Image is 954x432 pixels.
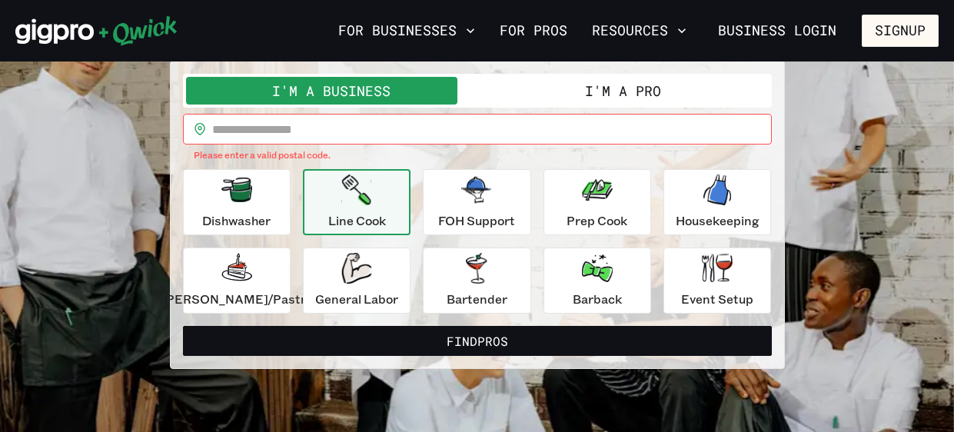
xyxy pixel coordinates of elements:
[705,15,849,47] a: Business Login
[676,211,760,230] p: Housekeeping
[862,15,939,47] button: Signup
[438,211,515,230] p: FOH Support
[494,18,573,44] a: For Pros
[573,290,622,308] p: Barback
[303,248,411,314] button: General Labor
[183,169,291,235] button: Dishwasher
[161,290,312,308] p: [PERSON_NAME]/Pastry
[681,290,753,308] p: Event Setup
[423,169,530,235] button: FOH Support
[663,169,771,235] button: Housekeeping
[328,211,386,230] p: Line Cook
[186,77,477,105] button: I'm a Business
[183,326,772,357] button: FindPros
[183,248,291,314] button: [PERSON_NAME]/Pastry
[202,211,271,230] p: Dishwasher
[194,148,761,163] p: Please enter a valid postal code.
[315,290,398,308] p: General Labor
[303,169,411,235] button: Line Cook
[567,211,627,230] p: Prep Cook
[447,290,507,308] p: Bartender
[477,77,769,105] button: I'm a Pro
[543,248,651,314] button: Barback
[586,18,693,44] button: Resources
[423,248,530,314] button: Bartender
[543,169,651,235] button: Prep Cook
[663,248,771,314] button: Event Setup
[332,18,481,44] button: For Businesses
